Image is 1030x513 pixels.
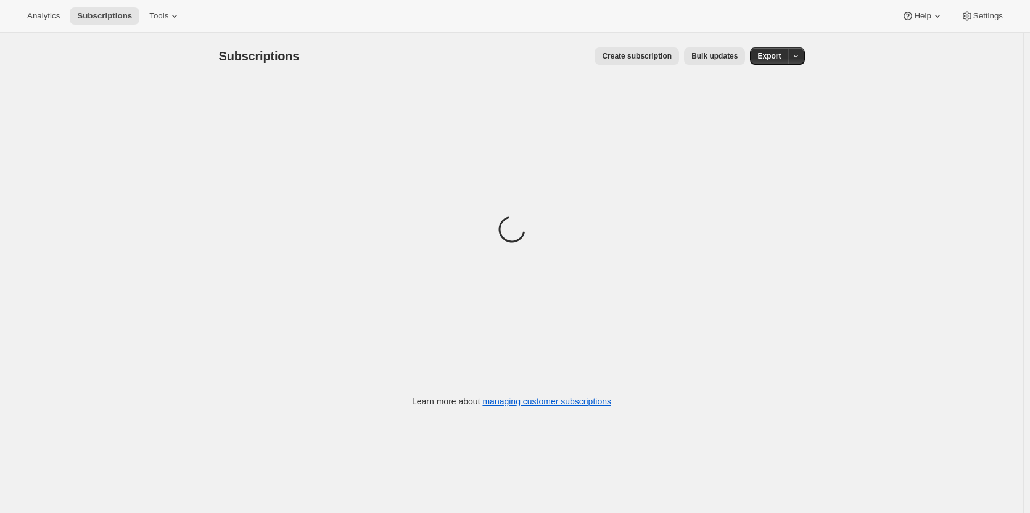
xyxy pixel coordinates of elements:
[757,51,781,61] span: Export
[149,11,168,21] span: Tools
[142,7,188,25] button: Tools
[602,51,672,61] span: Create subscription
[20,7,67,25] button: Analytics
[219,49,300,63] span: Subscriptions
[412,395,611,408] p: Learn more about
[894,7,950,25] button: Help
[954,7,1010,25] button: Settings
[914,11,931,21] span: Help
[70,7,139,25] button: Subscriptions
[595,47,679,65] button: Create subscription
[684,47,745,65] button: Bulk updates
[482,396,611,406] a: managing customer subscriptions
[27,11,60,21] span: Analytics
[691,51,738,61] span: Bulk updates
[77,11,132,21] span: Subscriptions
[973,11,1003,21] span: Settings
[750,47,788,65] button: Export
